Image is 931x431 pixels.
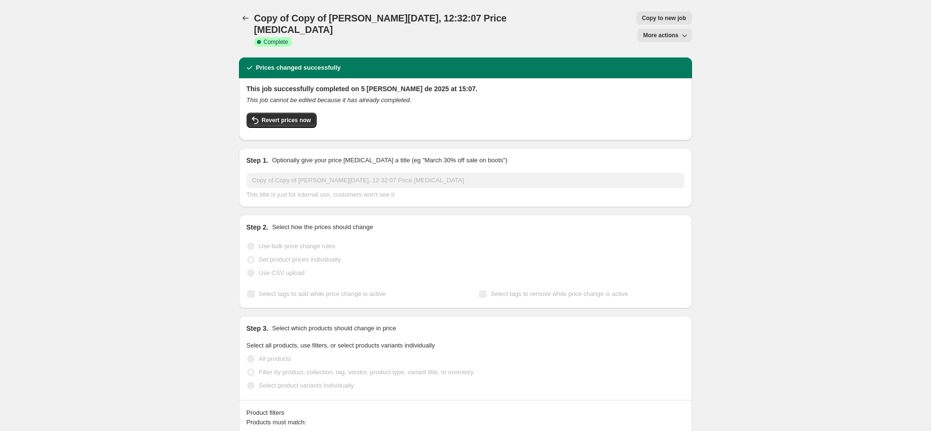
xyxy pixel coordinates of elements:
[272,324,396,333] p: Select which products should change in price
[636,11,692,25] button: Copy to new job
[272,222,373,232] p: Select how the prices should change
[262,116,311,124] span: Revert prices now
[247,96,412,104] i: This job cannot be edited because it has already completed.
[259,269,305,276] span: Use CSV upload
[247,324,269,333] h2: Step 3.
[491,290,628,297] span: Select tags to remove while price change is active
[643,32,678,39] span: More actions
[247,191,394,198] span: This title is just for internal use, customers won't see it
[264,38,288,46] span: Complete
[254,13,507,35] span: Copy of Copy of [PERSON_NAME][DATE], 12:32:07 Price [MEDICAL_DATA]
[272,156,507,165] p: Optionally give your price [MEDICAL_DATA] a title (eg "March 30% off sale on boots")
[239,11,252,25] button: Price change jobs
[247,342,435,349] span: Select all products, use filters, or select products variants individually
[259,256,341,263] span: Set product prices individually
[642,14,686,22] span: Copy to new job
[259,382,354,389] span: Select product variants individually
[259,368,474,376] span: Filter by product, collection, tag, vendor, product type, variant title, or inventory
[247,173,684,188] input: 30% off holiday sale
[247,408,684,418] div: Product filters
[256,63,341,73] h2: Prices changed successfully
[247,113,317,128] button: Revert prices now
[247,222,269,232] h2: Step 2.
[247,419,307,426] span: Products must match:
[259,242,335,250] span: Use bulk price change rules
[259,290,386,297] span: Select tags to add while price change is active
[259,355,291,362] span: All products
[247,84,684,94] h2: This job successfully completed on 5 [PERSON_NAME] de 2025 at 15:07.
[637,29,692,42] button: More actions
[247,156,269,165] h2: Step 1.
